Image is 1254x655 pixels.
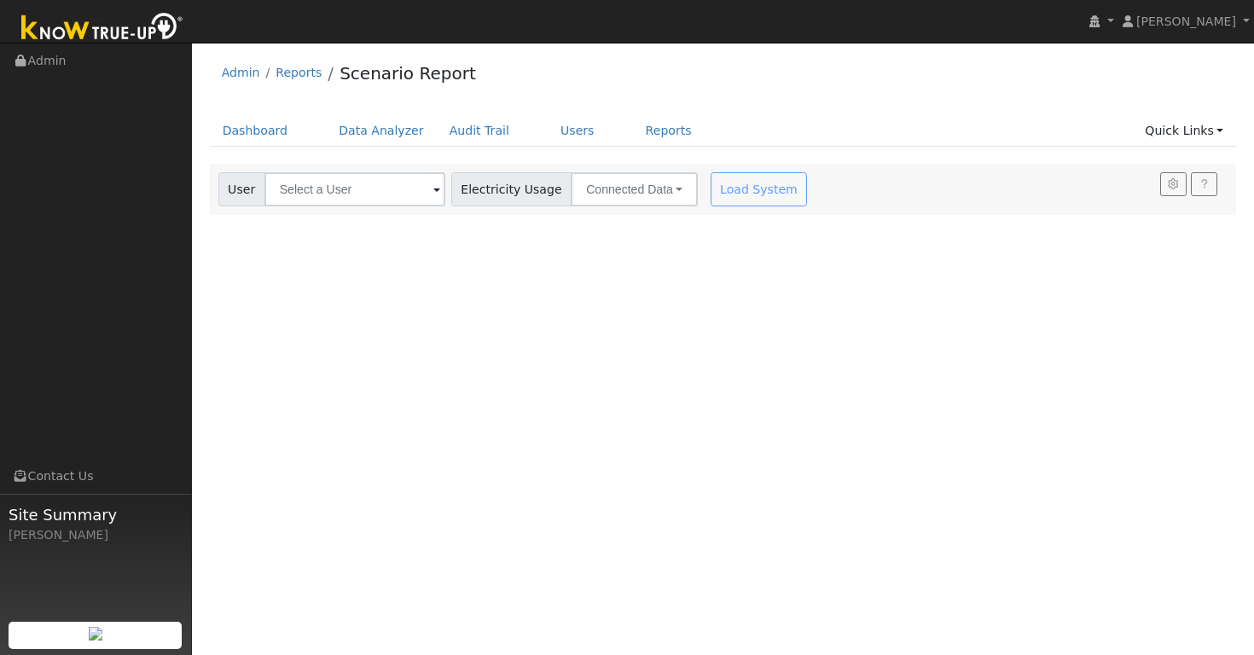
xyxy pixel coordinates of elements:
[1136,14,1236,28] span: [PERSON_NAME]
[9,526,183,544] div: [PERSON_NAME]
[222,66,260,79] a: Admin
[13,9,192,48] img: Know True-Up
[276,66,322,79] a: Reports
[326,115,437,147] a: Data Analyzer
[210,115,301,147] a: Dashboard
[548,115,607,147] a: Users
[340,63,476,84] a: Scenario Report
[633,115,705,147] a: Reports
[1132,115,1236,147] a: Quick Links
[9,503,183,526] span: Site Summary
[437,115,522,147] a: Audit Trail
[89,627,102,641] img: retrieve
